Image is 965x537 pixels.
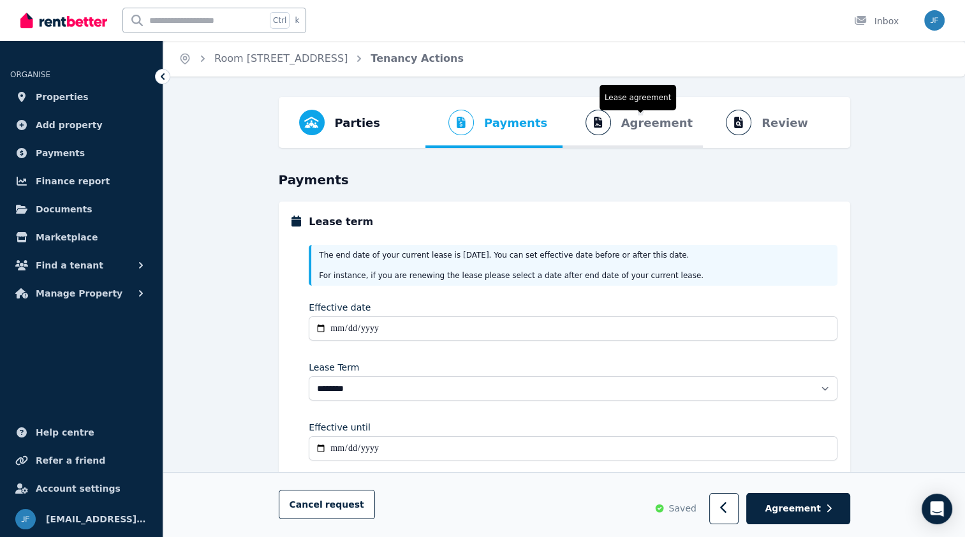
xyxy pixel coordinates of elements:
nav: Breadcrumb [163,41,479,77]
button: Find a tenant [10,253,152,278]
span: Parties [335,114,380,132]
div: The end date of your current lease is [DATE] . You can set effective date before or after this da... [309,245,837,286]
h5: Lease term [309,214,373,230]
span: Refer a friend [36,453,105,468]
span: [EMAIL_ADDRESS][DOMAIN_NAME] [46,511,147,527]
span: Marketplace [36,230,98,245]
span: Finance report [36,173,110,189]
button: Cancelrequest [279,490,375,520]
label: Effective until [309,421,371,434]
a: Documents [10,196,152,222]
span: Agreement [621,114,693,132]
span: Help centre [36,425,94,440]
img: jfamproperty@gmail.com [924,10,945,31]
span: Manage Property [36,286,122,301]
img: RentBetter [20,11,107,30]
a: Account settings [10,476,152,501]
span: Agreement [765,503,821,515]
span: Documents [36,202,92,217]
span: Add property [36,117,103,133]
span: Saved [668,503,696,515]
a: Properties [10,84,152,110]
span: Properties [36,89,89,105]
img: jfamproperty@gmail.com [15,509,36,529]
span: ORGANISE [10,70,50,79]
nav: Progress [279,97,850,148]
span: Payments [36,145,85,161]
a: Marketplace [10,224,152,250]
div: Inbox [854,15,899,27]
span: Ctrl [270,12,290,29]
span: Find a tenant [36,258,103,273]
button: Parties [289,97,390,148]
span: Lease agreement [600,85,676,110]
span: Cancel [290,500,364,510]
span: request [325,499,364,511]
label: Effective date [309,301,371,314]
a: Refer a friend [10,448,152,473]
button: Agreement [746,494,850,525]
a: Tenancy Actions [371,52,464,64]
label: Lease Term [309,361,359,374]
span: Account settings [36,481,121,496]
a: Payments [10,140,152,166]
button: AgreementLease agreement [563,97,703,148]
a: Finance report [10,168,152,194]
span: k [295,15,299,26]
a: Help centre [10,420,152,445]
a: Room [STREET_ADDRESS] [214,52,348,64]
button: Manage Property [10,281,152,306]
div: Open Intercom Messenger [922,494,952,524]
a: Add property [10,112,152,138]
h3: Payments [279,171,850,189]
